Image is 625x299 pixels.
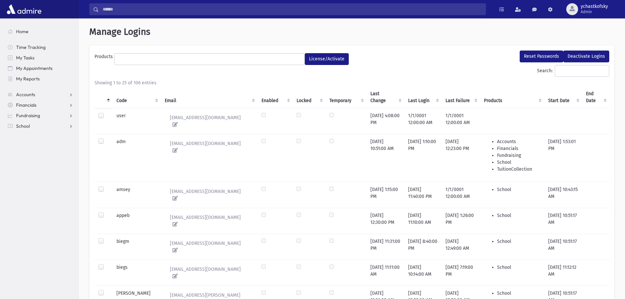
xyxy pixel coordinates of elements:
td: adm [113,134,161,182]
td: [DATE] 11:40:00 PM [404,182,442,208]
li: School [497,159,541,166]
td: [DATE] 10:51:17 AM [544,208,582,234]
label: Search: [537,65,609,77]
a: My Reports [3,74,78,84]
td: amsey [113,182,161,208]
th: Last Login : activate to sort column ascending [404,86,442,108]
span: Time Tracking [16,44,46,50]
span: Home [16,29,29,34]
span: My Appointments [16,65,52,71]
input: Search [99,3,486,15]
th: : activate to sort column descending [94,86,113,108]
a: [EMAIL_ADDRESS][DOMAIN_NAME] [165,264,253,282]
th: Email : activate to sort column ascending [161,86,257,108]
span: Accounts [16,92,35,97]
th: End Date : activate to sort column ascending [582,86,609,108]
td: [DATE] 12:23:00 PM [442,134,480,182]
td: biegs [113,260,161,286]
a: Home [3,26,78,37]
a: [EMAIL_ADDRESS][DOMAIN_NAME] [165,238,253,256]
button: Deactivate Logins [563,51,609,62]
span: Financials [16,102,36,108]
td: 1/1/0001 12:00:00 AM [404,108,442,134]
li: School [497,186,541,193]
a: Fundraising [3,110,78,121]
label: Products [94,53,114,62]
td: [DATE] 10:51:17 AM [544,234,582,260]
button: License/Activate [305,53,349,65]
li: Financials [497,145,541,152]
td: appeb [113,208,161,234]
button: Reset Passwords [520,51,563,62]
span: My Reports [16,76,40,82]
span: Fundraising [16,113,40,118]
td: 1/1/0001 12:00:00 AM [442,182,480,208]
th: Locked : activate to sort column ascending [293,86,325,108]
td: [DATE] 10:14:00 AM [404,260,442,286]
td: [DATE] 4:08:00 PM [366,108,404,134]
td: [DATE] 1:53:01 PM [544,134,582,182]
td: [DATE] 1:15:00 PM [366,182,404,208]
td: [DATE] 12:30:00 PM [366,208,404,234]
td: [DATE] 7:19:00 PM [442,260,480,286]
h1: Manage Logins [89,26,615,37]
th: Start Date : activate to sort column ascending [544,86,582,108]
div: Showing 1 to 25 of 106 entries [94,79,609,86]
td: [DATE] 1:10:00 PM [404,134,442,182]
td: 1/1/0001 12:00:00 AM [442,108,480,134]
a: [EMAIL_ADDRESS][DOMAIN_NAME] [165,186,253,204]
td: [DATE] 8:40:00 PM [404,234,442,260]
td: [DATE] 1:26:00 PM [442,208,480,234]
td: biegm [113,234,161,260]
span: School [16,123,30,129]
td: user [113,108,161,134]
li: School [497,290,541,297]
a: Accounts [3,89,78,100]
td: [DATE] 11:31:00 PM [366,234,404,260]
td: [DATE] 10:43:15 AM [544,182,582,208]
th: Code : activate to sort column ascending [113,86,161,108]
a: School [3,121,78,131]
a: Financials [3,100,78,110]
li: School [497,264,541,271]
th: Products : activate to sort column ascending [480,86,545,108]
th: Last Change : activate to sort column ascending [366,86,404,108]
a: [EMAIL_ADDRESS][DOMAIN_NAME] [165,138,253,156]
a: [EMAIL_ADDRESS][DOMAIN_NAME] [165,212,253,230]
li: Accounts [497,138,541,145]
img: AdmirePro [5,3,43,16]
li: TuitionCollection [497,166,541,173]
th: Temporary : activate to sort column ascending [325,86,366,108]
span: My Tasks [16,55,34,61]
li: School [497,238,541,245]
td: [DATE] 11:11:00 AM [366,260,404,286]
input: Search: [555,65,609,77]
th: Enabled : activate to sort column ascending [258,86,293,108]
td: [DATE] 12:49:00 AM [442,234,480,260]
span: Admin [581,9,608,14]
td: [DATE] 11:12:12 AM [544,260,582,286]
th: Last Failure : activate to sort column ascending [442,86,480,108]
li: School [497,212,541,219]
a: Time Tracking [3,42,78,53]
td: [DATE] 11:10:00 AM [404,208,442,234]
a: My Appointments [3,63,78,74]
a: My Tasks [3,53,78,63]
a: [EMAIL_ADDRESS][DOMAIN_NAME] [165,112,253,130]
li: Fundraising [497,152,541,159]
span: ychastkofsky [581,4,608,9]
td: [DATE] 10:51:00 AM [366,134,404,182]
